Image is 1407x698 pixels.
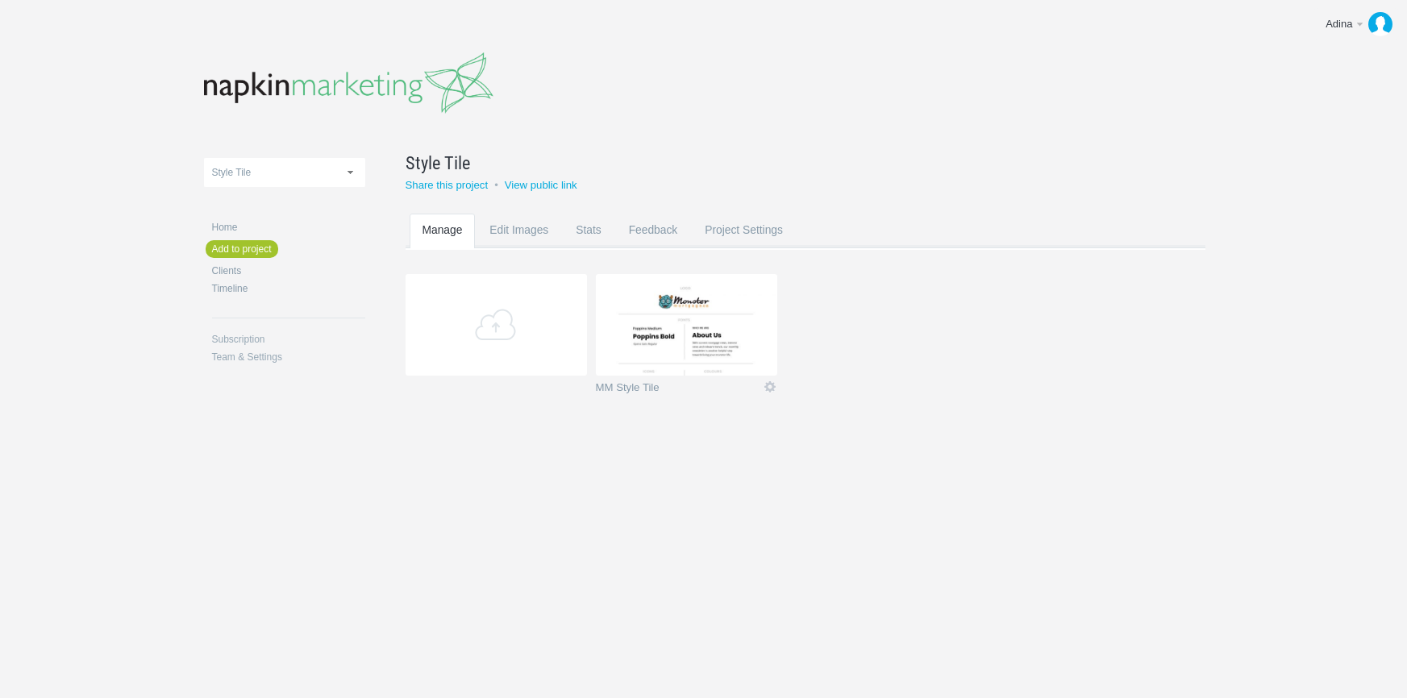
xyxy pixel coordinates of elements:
[410,214,476,277] a: Manage
[596,382,763,398] a: MM Style Tile
[406,150,1165,176] a: Style Tile
[1313,8,1399,40] a: Adina
[477,214,561,277] a: Edit Images
[206,240,278,258] a: Add to project
[1326,16,1354,32] div: Adina
[212,222,365,232] a: Home
[212,334,365,344] a: Subscription
[563,214,614,277] a: Stats
[204,52,493,114] img: napkinmarketing-logo_20160520102043.png
[505,179,577,191] a: View public link
[212,284,365,293] a: Timeline
[1368,12,1392,36] img: f4bd078af38d46133805870c386e97a8
[596,274,777,376] img: napkinmarketing_9z3nv5_thumb.jpg
[494,179,498,191] small: •
[212,167,252,178] span: Style Tile
[692,214,796,277] a: Project Settings
[406,150,470,176] span: Style Tile
[212,352,365,362] a: Team & Settings
[616,214,691,277] a: Feedback
[406,179,489,191] a: Share this project
[763,380,777,394] a: Icon
[212,266,365,276] a: Clients
[406,274,587,376] a: Add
